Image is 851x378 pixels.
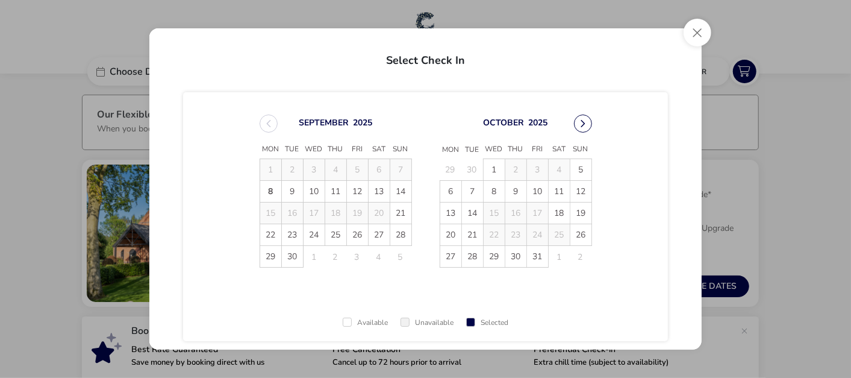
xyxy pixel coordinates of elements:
span: Fri [526,140,548,159]
h2: Select Check In [159,40,692,75]
td: 13 [368,181,390,203]
button: Choose Year [529,118,548,129]
td: 21 [461,224,483,246]
span: 19 [570,203,591,224]
span: 30 [282,246,303,267]
td: 8 [483,181,505,203]
td: 10 [526,181,548,203]
td: 5 [346,159,368,181]
span: 24 [304,224,325,245]
div: Available [343,319,388,327]
td: 9 [281,181,303,203]
td: 4 [548,159,570,181]
td: 19 [570,203,591,224]
span: 29 [484,246,505,267]
button: Choose Month [484,118,525,129]
td: 18 [325,203,346,224]
td: 24 [303,224,325,246]
span: 28 [390,224,411,245]
span: 9 [505,181,526,202]
td: 2 [281,159,303,181]
span: 13 [369,181,390,202]
span: 21 [390,203,411,224]
span: 7 [462,181,483,202]
td: 22 [260,224,281,246]
td: 26 [570,224,591,246]
td: 2 [570,246,591,268]
td: 11 [548,181,570,203]
td: 1 [303,246,325,268]
span: 25 [325,224,346,245]
span: 26 [347,224,368,245]
span: Tue [281,140,303,159]
td: 27 [440,246,461,268]
td: 26 [346,224,368,246]
div: Choose Date [249,100,603,282]
td: 24 [526,224,548,246]
td: 6 [440,181,461,203]
span: Sun [390,140,411,159]
span: 13 [440,203,461,224]
span: 8 [484,181,505,202]
td: 4 [368,246,390,268]
td: 5 [390,246,411,268]
td: 23 [281,224,303,246]
span: 20 [440,224,461,245]
span: Thu [325,140,346,159]
td: 31 [526,246,548,268]
span: 26 [570,224,591,245]
span: Sat [368,140,390,159]
span: 11 [549,181,570,202]
td: 19 [346,203,368,224]
span: Sat [548,140,570,159]
span: Fri [346,140,368,159]
span: 10 [527,181,548,202]
span: 18 [549,203,570,224]
td: 28 [461,246,483,268]
span: 1 [484,159,505,180]
td: 3 [346,246,368,268]
td: 25 [548,224,570,246]
td: 29 [260,246,281,268]
button: Close [684,19,711,46]
td: 12 [570,181,591,203]
td: 25 [325,224,346,246]
button: Choose Month [299,118,349,129]
td: 14 [390,181,411,203]
td: 1 [260,159,281,181]
span: Thu [505,140,526,159]
span: Wed [303,140,325,159]
td: 30 [461,159,483,181]
span: 21 [462,224,483,245]
td: 23 [505,224,526,246]
span: Sun [570,140,591,159]
td: 30 [281,246,303,268]
td: 17 [303,203,325,224]
td: 7 [461,181,483,203]
td: 7 [390,159,411,181]
td: 11 [325,181,346,203]
td: 3 [526,159,548,181]
span: 22 [260,224,281,245]
button: Choose Year [353,118,372,129]
td: 29 [440,159,461,181]
td: 1 [483,159,505,181]
td: 13 [440,203,461,224]
td: 20 [368,203,390,224]
td: 17 [526,203,548,224]
td: 2 [505,159,526,181]
td: 12 [346,181,368,203]
td: 16 [505,203,526,224]
span: Tue [461,141,483,159]
div: Unavailable [401,319,454,327]
span: 8 [260,181,281,202]
span: 9 [282,181,303,202]
span: Mon [260,140,281,159]
button: Next Month [574,115,592,133]
td: 22 [483,224,505,246]
td: 5 [570,159,591,181]
span: 30 [505,246,526,267]
span: 31 [527,246,548,267]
